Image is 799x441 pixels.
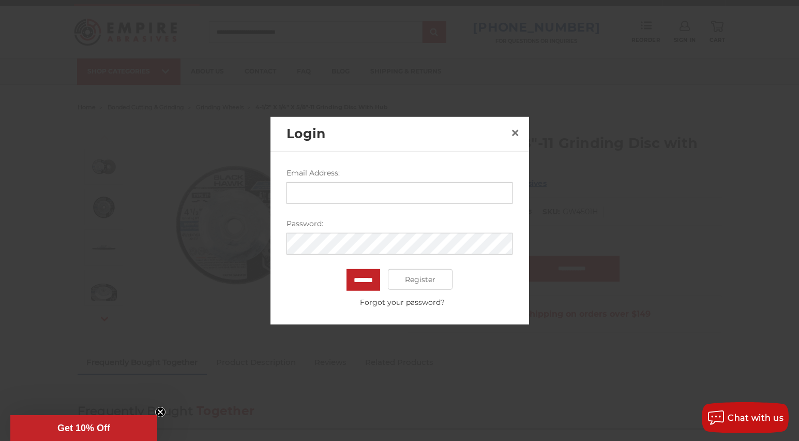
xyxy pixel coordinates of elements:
a: Register [388,269,453,290]
a: Close [507,124,523,141]
span: Chat with us [728,413,783,423]
div: Get 10% OffClose teaser [10,415,157,441]
span: × [510,122,520,142]
h2: Login [287,124,507,144]
span: Get 10% Off [57,423,110,433]
button: Close teaser [155,407,165,417]
label: Password: [287,218,512,229]
a: Forgot your password? [292,297,512,308]
label: Email Address: [287,168,512,179]
button: Chat with us [702,402,789,433]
